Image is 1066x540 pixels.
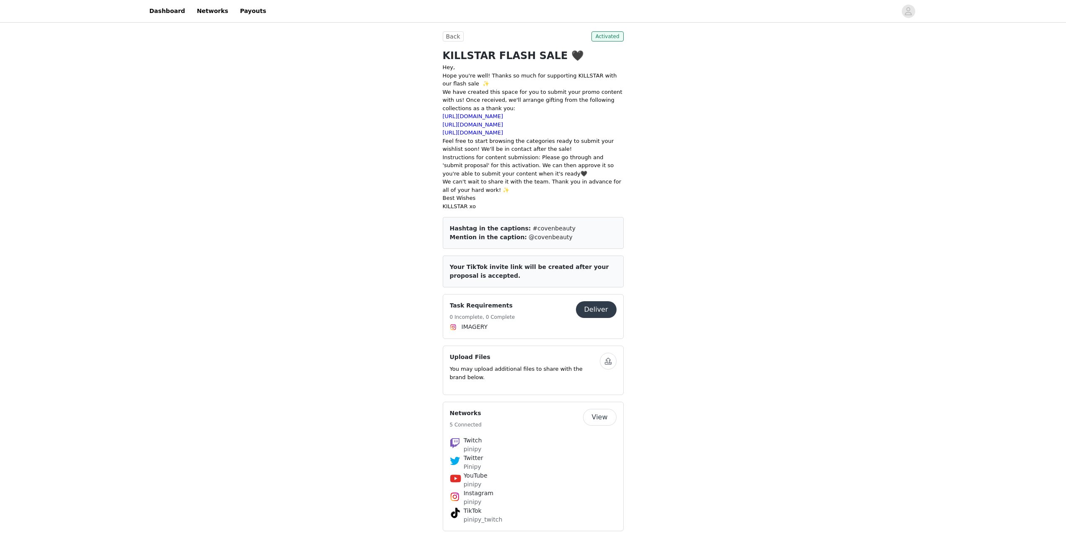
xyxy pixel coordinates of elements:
[443,31,464,41] button: Back
[464,436,603,445] h4: Twitch
[450,234,527,240] span: Mention in the caption:
[192,2,233,21] a: Networks
[450,409,482,418] h4: Networks
[145,2,190,21] a: Dashboard
[443,202,624,211] p: KILLSTAR xo
[443,113,503,119] a: [URL][DOMAIN_NAME]
[443,121,503,128] a: [URL][DOMAIN_NAME]
[591,31,624,41] span: Activated
[443,63,624,72] p: Hey,
[450,313,515,321] h5: 0 Incomplete, 0 Complete
[533,225,576,232] span: #covenbeauty
[450,492,460,502] img: Instagram Icon
[464,445,603,454] p: pinipy
[464,471,603,480] h4: YouTube
[443,178,624,194] p: We can't wait to share it with the team. Thank you in advance for all of your hard work! ✨
[443,48,624,63] h1: KILLSTAR FLASH SALE 🖤
[443,129,503,136] a: [URL][DOMAIN_NAME]
[450,421,482,429] h5: 5 Connected
[450,353,600,362] h4: Upload Files
[450,301,515,310] h4: Task Requirements
[464,454,603,462] h4: Twitter
[464,489,603,498] h4: Instagram
[529,234,573,240] span: @covenbeauty
[450,264,609,279] span: Your TikTok invite link will be created after your proposal is accepted.
[576,301,617,318] button: Deliver
[464,498,603,506] p: pinipy
[235,2,271,21] a: Payouts
[443,194,624,202] p: Best Wishes
[443,137,624,153] p: Feel free to start browsing the categories ready to submit your wishlist soon! We'll be in contac...
[443,72,624,88] p: Hope you're well! Thanks so much for supporting KILLSTAR with our flash sale ✨
[443,402,624,531] div: Networks
[904,5,912,18] div: avatar
[443,88,624,113] p: We have created this space for you to submit your promo content with us! Once received, we'll arr...
[450,365,600,381] p: You may upload additional files to share with the brand below.
[443,294,624,339] div: Task Requirements
[464,515,603,524] p: pinipy_twitch
[462,323,488,331] span: IMAGERY
[464,462,603,471] p: Pinipy
[450,225,531,232] span: Hashtag in the captions:
[464,506,603,515] h4: TikTok
[443,153,624,178] p: Instructions for content submission: Please go through and 'submit proposal' for this activation....
[464,480,603,489] p: pinipy
[583,409,617,426] button: View
[450,324,457,331] img: Instagram Icon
